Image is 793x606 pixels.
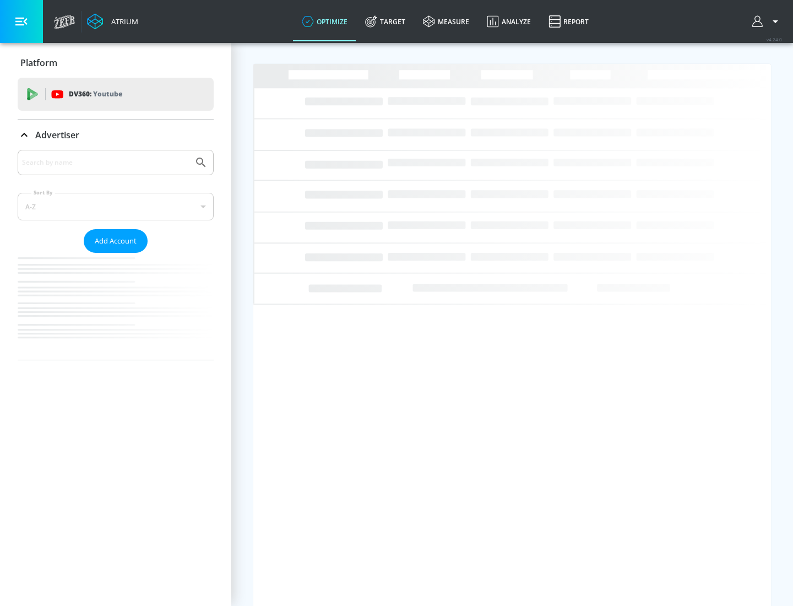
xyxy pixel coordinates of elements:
div: DV360: Youtube [18,78,214,111]
span: Add Account [95,235,137,247]
div: Atrium [107,17,138,26]
a: measure [414,2,478,41]
button: Add Account [84,229,148,253]
nav: list of Advertiser [18,253,214,360]
p: Advertiser [35,129,79,141]
a: Atrium [87,13,138,30]
div: A-Z [18,193,214,220]
div: Advertiser [18,120,214,150]
a: optimize [293,2,356,41]
input: Search by name [22,155,189,170]
label: Sort By [31,189,55,196]
a: Target [356,2,414,41]
div: Advertiser [18,150,214,360]
div: Platform [18,47,214,78]
p: Platform [20,57,57,69]
p: DV360: [69,88,122,100]
span: v 4.24.0 [767,36,782,42]
p: Youtube [93,88,122,100]
a: Analyze [478,2,540,41]
a: Report [540,2,598,41]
